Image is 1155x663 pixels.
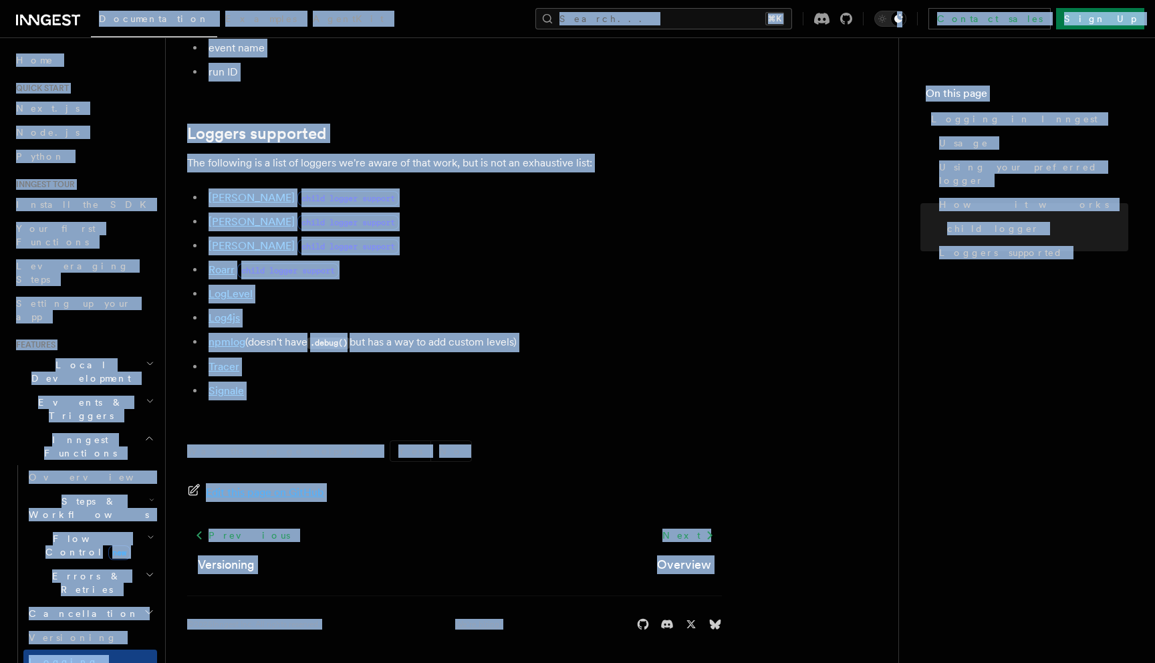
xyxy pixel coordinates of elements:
button: Flow Controlnew [23,527,157,564]
h4: On this page [926,86,1128,107]
a: Overview [23,465,157,489]
span: Steps & Workflows [23,495,149,521]
a: Install the SDK [11,192,157,217]
a: Next [654,523,722,547]
a: Previous [187,523,297,547]
span: child logger support [297,239,399,254]
button: Errors & Retries [23,564,157,602]
button: Toggle dark mode [874,11,906,27]
span: Quick start [11,83,69,94]
a: Tracer [209,360,239,373]
a: Contact sales [928,8,1051,29]
button: Events & Triggers [11,390,157,428]
span: Cancellation [23,607,139,620]
button: Yes [390,441,430,461]
a: npmlog [209,336,245,348]
code: .debug() [307,338,350,349]
a: Node.js [11,120,157,144]
a: We're hiring! [455,619,501,630]
div: © 2025 Inngest Inc. All rights reserved. [187,619,320,630]
span: Versioning [29,632,117,643]
span: Examples [225,13,297,24]
span: Edit this page on GitHub [206,483,324,502]
span: Flow Control [23,532,147,559]
span: Python [16,151,65,162]
li: run ID [205,63,722,82]
span: Errors & Retries [23,569,145,596]
span: child logger support [297,215,399,230]
a: Edit this page on GitHub [187,483,324,502]
a: How it works [934,192,1128,217]
button: Steps & Workflows [23,489,157,527]
span: Usage [939,136,989,150]
a: Roarr [209,263,235,276]
a: AgentKit [305,4,392,36]
span: child logger support [237,263,339,278]
span: Loggers supported [939,246,1063,259]
span: Documentation [99,13,209,24]
a: Log4js [209,311,240,324]
span: Events & Triggers [11,396,146,422]
a: Overview [657,555,711,574]
a: Versioning [198,555,255,574]
a: Using your preferred logger [934,155,1128,192]
a: child logger [942,217,1128,241]
a: Logging in Inngest [926,107,1128,131]
span: Setting up your app [16,298,131,322]
a: Python [11,144,157,168]
button: Cancellation [23,602,157,626]
span: new [108,545,130,560]
span: How it works [939,198,1109,211]
a: Loggers supported [934,241,1128,265]
a: LogLevel [209,287,253,300]
span: Using your preferred logger [939,160,1128,187]
span: Inngest Functions [11,433,144,460]
span: Your first Functions [16,223,96,247]
a: Signale [209,384,244,397]
li: event name [205,39,722,57]
kbd: ⌘K [765,12,784,25]
a: Examples [217,4,305,36]
a: [PERSON_NAME] [209,239,295,252]
a: Leveraging Steps [11,254,157,291]
span: Features [11,340,55,350]
span: Overview [29,472,166,483]
span: child logger [947,222,1039,235]
p: The following is a list of loggers we're aware of that work, but is not an exhaustive list: [187,154,722,172]
a: Setting up your app [11,291,157,329]
span: Next.js [16,103,80,114]
a: Documentation [91,4,217,37]
p: Was this page helpful? [187,444,374,458]
span: Install the SDK [16,199,154,210]
span: Logging in Inngest [931,112,1098,126]
a: Home [11,48,157,72]
button: Inngest Functions [11,428,157,465]
span: Home [16,53,53,67]
button: Local Development [11,353,157,390]
button: Search...⌘K [535,8,792,29]
a: Your first Functions [11,217,157,254]
span: child logger support [297,191,399,206]
span: Local Development [11,358,146,385]
a: [PERSON_NAME] [209,215,295,228]
a: Sign Up [1056,8,1144,29]
span: AgentKit [313,13,384,24]
a: Loggers supported [187,124,326,143]
button: No [431,441,471,461]
span: Inngest tour [11,179,75,190]
a: Versioning [23,626,157,650]
span: Node.js [16,127,80,138]
li: (doesn't have but has a way to add custom levels) [205,333,722,352]
a: Usage [934,131,1128,155]
span: Leveraging Steps [16,261,129,285]
a: [PERSON_NAME] [209,191,295,204]
a: Next.js [11,96,157,120]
